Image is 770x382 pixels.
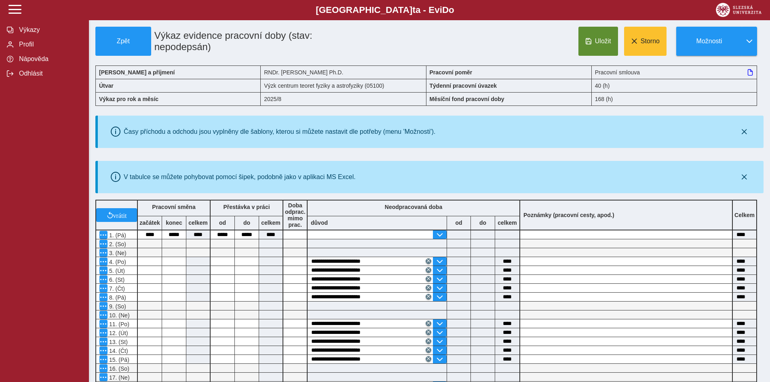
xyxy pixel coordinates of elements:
span: 4. (Po) [108,259,126,265]
b: Týdenní pracovní úvazek [430,82,497,89]
button: Storno [624,27,667,56]
b: od [447,219,470,226]
button: Menu [99,346,108,355]
div: Pracovní smlouva [592,65,757,79]
div: 2025/8 [261,92,426,106]
span: 1. (Pá) [108,232,126,238]
b: Neodpracovaná doba [385,204,442,210]
b: začátek [138,219,162,226]
span: 2. (So) [108,241,126,247]
b: do [235,219,259,226]
button: Menu [99,266,108,274]
b: od [211,219,234,226]
button: Menu [99,231,108,239]
b: do [471,219,495,226]
button: Zpět [95,27,151,56]
b: [PERSON_NAME] a příjmení [99,69,175,76]
span: Profil [17,41,82,48]
b: Přestávka v práci [223,204,270,210]
b: [GEOGRAPHIC_DATA] a - Evi [24,5,746,15]
span: 5. (Út) [108,268,125,274]
span: Možnosti [683,38,735,45]
button: Uložit [578,27,618,56]
span: 9. (So) [108,303,126,310]
div: Časy příchodu a odchodu jsou vyplněny dle šablony, kterou si můžete nastavit dle potřeby (menu 'M... [124,128,436,135]
span: 11. (Po) [108,321,129,327]
b: celkem [186,219,210,226]
b: Doba odprac. mimo prac. [285,202,306,228]
span: t [412,5,415,15]
b: konec [162,219,186,226]
div: RNDr. [PERSON_NAME] Ph.D. [261,65,426,79]
div: V tabulce se můžete pohybovat pomocí šipek, podobně jako v aplikaci MS Excel. [124,173,356,181]
button: Menu [99,338,108,346]
span: 14. (Čt) [108,348,128,354]
b: Pracovní poměr [430,69,473,76]
button: vrátit [96,208,137,222]
button: Menu [99,355,108,363]
button: Menu [99,257,108,266]
button: Menu [99,364,108,372]
b: Měsíční fond pracovní doby [430,96,504,102]
span: Storno [641,38,660,45]
button: Menu [99,373,108,381]
span: D [442,5,449,15]
b: celkem [259,219,283,226]
span: 15. (Pá) [108,357,129,363]
b: Útvar [99,82,114,89]
button: Menu [99,329,108,337]
b: důvod [311,219,328,226]
span: 10. (Ne) [108,312,130,319]
span: 17. (Ne) [108,374,130,381]
b: Celkem [734,212,755,218]
span: 13. (St) [108,339,128,345]
b: Výkaz pro rok a měsíc [99,96,158,102]
b: Pracovní směna [152,204,195,210]
button: Menu [99,240,108,248]
h1: Výkaz evidence pracovní doby (stav: nepodepsán) [151,27,374,56]
button: Menu [99,302,108,310]
b: Poznámky (pracovní cesty, apod.) [520,212,618,218]
button: Menu [99,320,108,328]
button: Možnosti [676,27,742,56]
span: vrátit [113,212,127,218]
span: Odhlásit [17,70,82,77]
button: Menu [99,249,108,257]
img: logo_web_su.png [716,3,762,17]
span: Výkazy [17,26,82,34]
div: Výzk centrum teoret fyziky a astrofyziky (05100) [261,79,426,92]
span: Uložit [595,38,611,45]
button: Menu [99,275,108,283]
span: 8. (Pá) [108,294,126,301]
span: 3. (Ne) [108,250,127,256]
span: 6. (St) [108,276,124,283]
div: 168 (h) [592,92,757,106]
span: 12. (Út) [108,330,128,336]
span: 16. (So) [108,365,129,372]
div: 40 (h) [592,79,757,92]
button: Menu [99,311,108,319]
span: o [449,5,454,15]
span: 7. (Čt) [108,285,125,292]
span: Zpět [99,38,148,45]
b: celkem [495,219,519,226]
button: Menu [99,293,108,301]
span: Nápověda [17,55,82,63]
button: Menu [99,284,108,292]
